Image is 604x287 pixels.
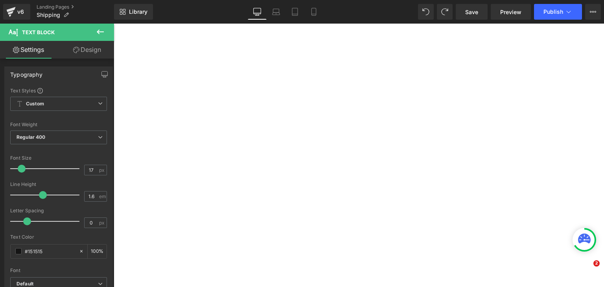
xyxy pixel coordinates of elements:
a: Preview [491,4,531,20]
div: Typography [10,67,42,78]
a: Landing Pages [37,4,114,10]
div: Font Weight [10,122,107,127]
input: Color [25,247,75,256]
b: Regular 400 [17,134,46,140]
button: Publish [534,4,582,20]
a: Tablet [285,4,304,20]
span: Publish [543,9,563,15]
span: px [99,167,106,173]
span: Preview [500,8,521,16]
a: Laptop [267,4,285,20]
div: v6 [16,7,26,17]
span: Text Block [22,29,55,35]
span: 2 [593,260,600,267]
a: New Library [114,4,153,20]
button: Undo [418,4,434,20]
a: v6 [3,4,30,20]
span: Shipping [37,12,60,18]
div: Text Styles [10,87,107,94]
div: Font Size [10,155,107,161]
div: Font [10,268,107,273]
div: Text Color [10,234,107,240]
button: Redo [437,4,453,20]
span: Library [129,8,147,15]
div: Letter Spacing [10,208,107,213]
a: Mobile [304,4,323,20]
div: % [88,245,107,258]
span: px [99,220,106,225]
span: Save [465,8,478,16]
iframe: Intercom live chat [577,260,596,279]
b: Custom [26,101,44,107]
a: Design [59,41,116,59]
div: Line Height [10,182,107,187]
a: Desktop [248,4,267,20]
button: More [585,4,601,20]
span: em [99,194,106,199]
